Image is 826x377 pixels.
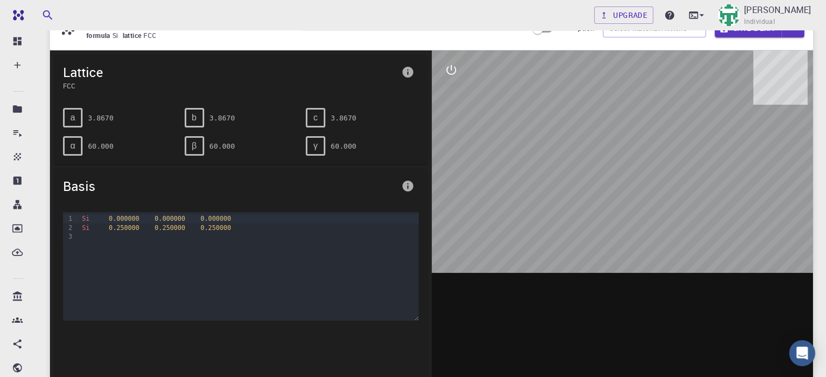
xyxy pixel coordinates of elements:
span: a [71,113,75,123]
span: Si [82,224,90,232]
span: α [70,141,75,151]
pre: 60.000 [88,137,114,156]
span: lattice [123,31,144,40]
span: Si [112,31,123,40]
span: 0.250000 [109,224,139,232]
p: [PERSON_NAME] [744,3,811,16]
a: Upgrade [594,7,653,24]
div: 3 [63,232,74,241]
div: 2 [63,223,74,232]
span: 0.250000 [155,224,185,232]
img: Ved Dhiraj Rewatkar [718,4,740,26]
img: logo [9,10,24,21]
pre: 60.000 [331,137,356,156]
pre: 3.8670 [331,108,356,127]
span: Support [22,8,61,17]
span: Individual [744,16,775,27]
div: Open Intercom Messenger [789,340,815,366]
span: FCC [63,81,397,91]
span: FCC [143,31,161,40]
span: 0.000000 [155,215,185,222]
div: 1 [63,214,74,223]
span: Description [559,24,594,33]
pre: 3.8670 [88,108,114,127]
span: β [192,141,197,151]
span: 0.250000 [200,224,231,232]
span: b [192,113,197,123]
span: c [313,113,318,123]
span: Si [82,215,90,222]
span: Lattice [63,63,397,81]
pre: 60.000 [210,137,235,156]
button: info [397,61,419,83]
pre: 3.8670 [210,108,235,127]
span: formula [86,31,112,40]
span: 0.000000 [200,215,231,222]
span: Basis [63,177,397,195]
span: 0.000000 [109,215,139,222]
button: info [397,175,419,197]
span: γ [313,141,318,151]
